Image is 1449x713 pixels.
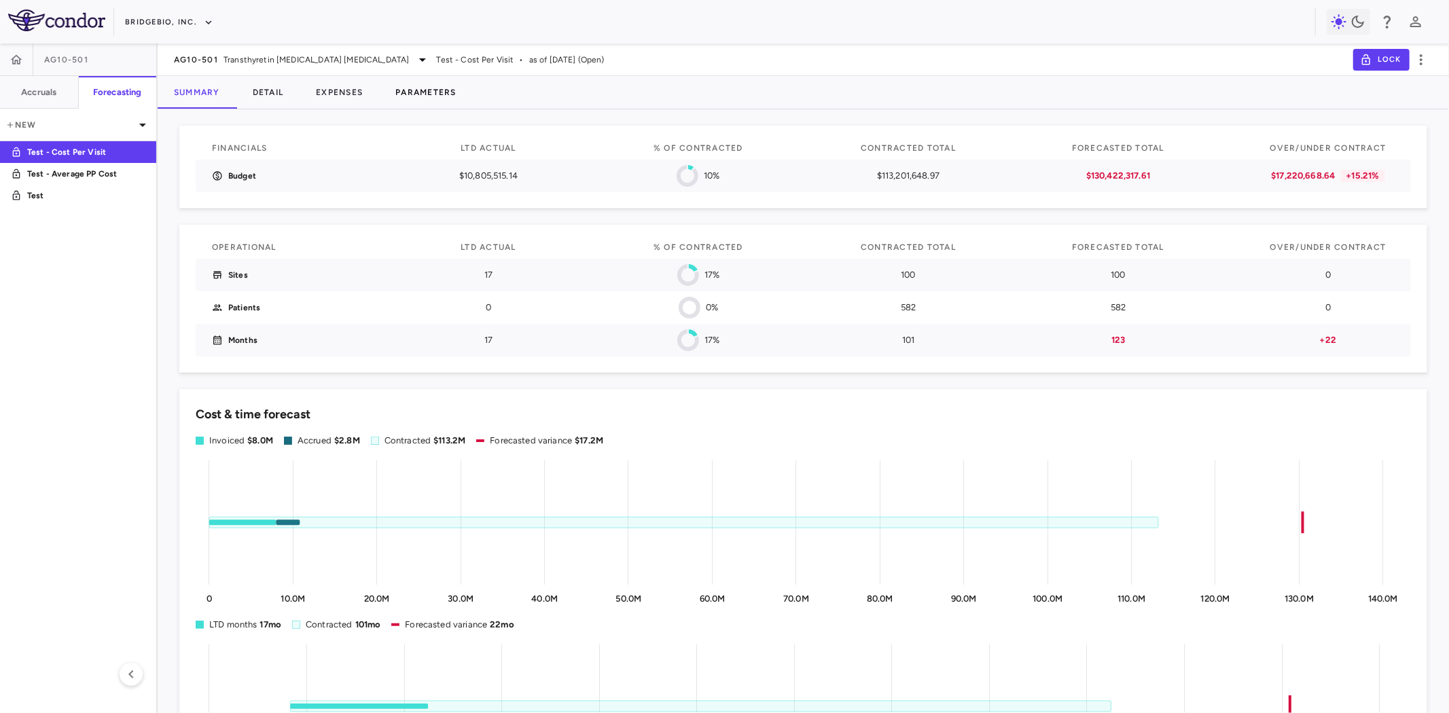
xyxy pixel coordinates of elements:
[842,334,975,346] p: 101
[228,170,256,182] p: Budget
[207,593,212,604] tspan: 0
[1117,593,1145,604] tspan: 110.0M
[1270,242,1387,252] span: Over/Under Contract
[1270,143,1387,153] span: Over/Under Contract
[21,86,56,98] h6: Accruals
[228,334,257,346] p: Months
[405,619,514,631] div: Forecasted variance
[1262,301,1395,314] p: 0
[951,593,977,604] tspan: 90.0M
[1052,170,1185,182] p: $130,422,317.61
[93,86,142,98] h6: Forecasting
[236,76,300,109] button: Detail
[1353,49,1410,71] button: Lock
[27,189,128,202] p: Test
[209,619,281,631] div: LTD months
[306,619,380,631] div: Contracted
[1368,593,1398,604] tspan: 140.0M
[228,301,260,314] p: Patients
[27,168,128,180] p: Test - Average PP Cost
[334,435,360,445] span: $2.8M
[842,301,975,314] p: 582
[422,269,555,281] p: 17
[44,54,88,65] span: AG10-501
[490,435,603,447] div: Forecasted variance
[223,54,409,66] span: Transthyretin [MEDICAL_DATA] [MEDICAL_DATA]
[842,269,975,281] p: 100
[422,170,555,182] p: $10,805,515.14
[1072,242,1164,252] span: Forecasted Total
[125,12,213,33] button: BridgeBio, Inc.
[5,119,135,131] p: New
[461,242,516,252] span: LTD Actual
[196,405,310,424] h6: Cost & time forecast
[212,143,268,153] span: Financials
[1271,170,1335,182] p: $17,220,668.64
[575,435,603,445] span: $17.2M
[433,435,465,445] span: $113.2M
[174,54,218,65] span: AG10-501
[1072,143,1164,153] span: Forecasted Total
[260,619,282,629] span: 17mo
[615,593,642,604] tspan: 50.0M
[867,593,893,604] tspan: 80.0M
[355,619,381,629] span: 101mo
[704,269,719,281] p: 17%
[300,76,379,109] button: Expenses
[8,10,105,31] img: logo-full-SnFGN8VE.png
[1341,170,1385,182] p: +15.21%
[1052,301,1185,314] p: 582
[1262,269,1395,281] p: 0
[529,54,605,66] span: as of [DATE] (Open)
[783,593,809,604] tspan: 70.0M
[158,76,236,109] button: Summary
[1285,593,1314,604] tspan: 130.0M
[706,301,718,314] p: 0%
[384,435,466,447] div: Contracted
[422,334,555,346] p: 17
[700,593,726,604] tspan: 60.0M
[209,435,273,447] div: Invoiced
[212,242,276,252] span: Operational
[379,76,473,109] button: Parameters
[704,334,719,346] p: 17%
[436,54,514,66] span: Test - Cost Per Visit
[228,269,248,281] p: Sites
[1262,334,1395,346] p: +22
[1033,593,1062,604] tspan: 100.0M
[247,435,273,445] span: $8.0M
[281,593,306,604] tspan: 10.0M
[704,170,719,182] p: 10%
[520,54,524,66] span: •
[461,143,516,153] span: LTD actual
[654,143,743,153] span: % of Contracted
[861,143,956,153] span: Contracted Total
[1200,593,1230,604] tspan: 120.0M
[448,593,473,604] tspan: 30.0M
[298,435,360,447] div: Accrued
[842,170,975,182] p: $113,201,648.97
[364,593,390,604] tspan: 20.0M
[490,619,514,629] span: 22mo
[531,593,558,604] tspan: 40.0M
[861,242,956,252] span: Contracted Total
[422,301,555,314] p: 0
[27,146,128,158] p: Test - Cost Per Visit
[1052,334,1185,346] p: 123
[654,242,743,252] span: % of Contracted
[1052,269,1185,281] p: 100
